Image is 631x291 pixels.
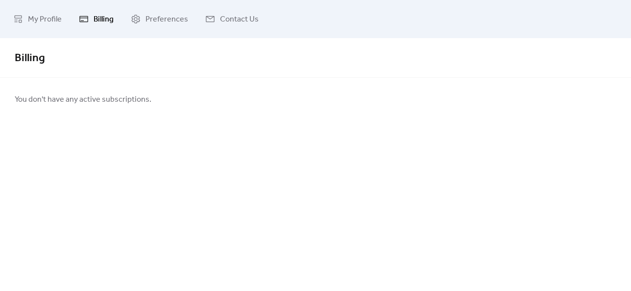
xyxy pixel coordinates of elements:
span: You don't have any active subscriptions. [15,94,151,106]
span: Billing [94,12,114,27]
span: Contact Us [220,12,259,27]
a: My Profile [6,4,69,34]
span: Billing [15,47,45,69]
a: Contact Us [198,4,266,34]
a: Billing [72,4,121,34]
span: Preferences [146,12,188,27]
a: Preferences [123,4,195,34]
span: My Profile [28,12,62,27]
